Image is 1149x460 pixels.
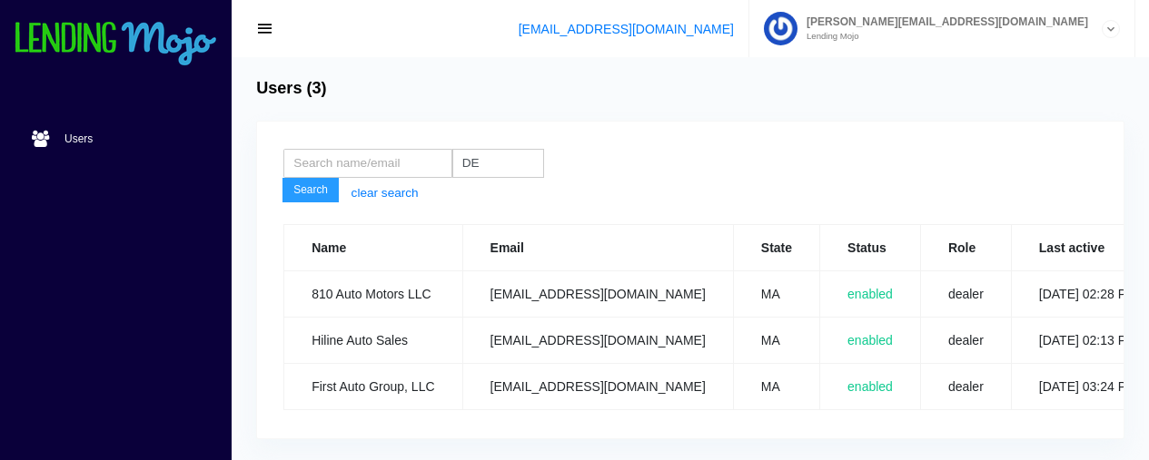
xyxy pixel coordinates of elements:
[283,149,452,178] input: Search name/email
[847,287,893,301] span: enabled
[920,318,1011,364] td: dealer
[284,318,462,364] td: Hiline Auto Sales
[733,318,819,364] td: MA
[797,32,1088,41] small: Lending Mojo
[820,225,921,271] th: Status
[764,12,797,45] img: Profile image
[452,149,544,178] input: State
[256,79,326,99] h4: Users (3)
[797,16,1088,27] span: [PERSON_NAME][EMAIL_ADDRESS][DOMAIN_NAME]
[733,271,819,318] td: MA
[920,225,1011,271] th: Role
[847,379,893,394] span: enabled
[282,178,339,203] button: Search
[462,364,733,410] td: [EMAIL_ADDRESS][DOMAIN_NAME]
[847,333,893,347] span: enabled
[733,225,819,271] th: State
[64,133,93,144] span: Users
[462,318,733,364] td: [EMAIL_ADDRESS][DOMAIN_NAME]
[920,271,1011,318] td: dealer
[462,271,733,318] td: [EMAIL_ADDRESS][DOMAIN_NAME]
[462,225,733,271] th: Email
[519,22,734,36] a: [EMAIL_ADDRESS][DOMAIN_NAME]
[284,271,462,318] td: 810 Auto Motors LLC
[920,364,1011,410] td: dealer
[284,364,462,410] td: First Auto Group, LLC
[14,22,218,67] img: logo-small.png
[733,364,819,410] td: MA
[352,184,419,203] a: clear search
[284,225,462,271] th: Name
